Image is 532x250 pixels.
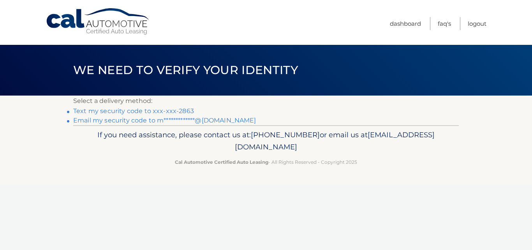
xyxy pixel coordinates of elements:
span: We need to verify your identity [73,63,298,77]
strong: Cal Automotive Certified Auto Leasing [175,159,268,165]
a: Cal Automotive [46,8,151,35]
span: [PHONE_NUMBER] [251,130,320,139]
p: If you need assistance, please contact us at: or email us at [78,129,454,154]
a: Logout [468,17,486,30]
p: Select a delivery method: [73,96,459,106]
a: Dashboard [390,17,421,30]
a: Text my security code to xxx-xxx-2863 [73,107,194,115]
p: - All Rights Reserved - Copyright 2025 [78,158,454,166]
a: FAQ's [438,17,451,30]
